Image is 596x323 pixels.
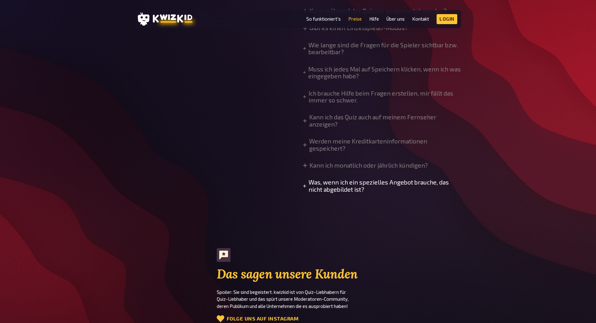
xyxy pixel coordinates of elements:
summary: Wie lange sind die Fragen für die Spieler sichtbar bzw. bearbeitbar? [303,42,461,56]
p: Spoiler: Sie sind begeistert. kwizkid ist von Quiz-Liebhabern für Quiz-Liebhaber und das spürt un... [217,289,380,310]
a: Folge uns auf Instagram [217,315,299,322]
a: Preise [348,16,362,22]
summary: Ich brauche Hilfe beim Fragen erstellen, mir fällt das immer so schwer. [303,90,461,104]
a: Über uns [386,16,405,22]
summary: Kann ich monatlich oder jährlich kündigen? [303,162,428,169]
a: Login [437,14,457,24]
summary: Muss ich jedes Mal auf Speichern klicken, wenn ich was eingegeben habe? [303,66,461,80]
summary: Kann während des Quizzes ausgewertet werden? [303,8,447,14]
summary: Werden meine Kreditkarteninformationen gespeichert? [303,138,461,152]
summary: Was, wenn ich ein spezielles Angebot brauche, das nicht abgebildet ist? [303,179,461,193]
a: Hilfe [369,16,379,22]
a: Kontakt [412,16,429,22]
a: So funktioniert's [306,16,341,22]
h2: Das sagen unsere Kunden [217,267,380,281]
summary: Kann ich das Quiz auch auf meinem Fernseher anzeigen? [303,114,461,128]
